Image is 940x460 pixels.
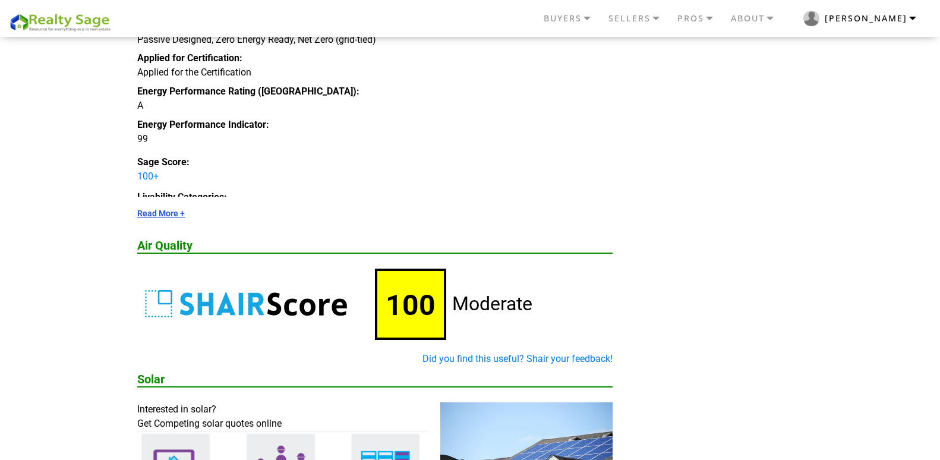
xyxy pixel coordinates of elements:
img: SHAIR Air Quality Score [137,282,351,325]
dd: A [137,99,613,113]
dd: Passive Designed, Zero Energy Ready, Net Zero (grid-tied) [137,33,613,47]
img: RS user logo [803,11,819,27]
dt: Energy Performance Rating ([GEOGRAPHIC_DATA]): [137,84,613,99]
img: REALTY SAGE [9,12,116,33]
dt: Sage Score: [137,155,613,169]
div: 100 [375,269,446,340]
div: Moderate [446,269,532,340]
dd: Applied for the Certification [137,65,613,80]
dt: Energy Performance Indicator: [137,118,613,132]
h2: Air Quality [137,239,613,254]
a: 100+ [137,171,159,182]
a: ABOUT [728,8,788,29]
button: RS user logo [PERSON_NAME] [788,5,931,33]
h2: Solar [137,373,613,387]
dt: Applied for Certification: [137,51,613,65]
a: SELLERS [605,8,674,29]
a: BUYERS [541,8,605,29]
dt: Livability Categories: [137,190,613,204]
a: PROS [674,8,728,29]
dd: 99 [137,132,613,146]
a: Read More + [137,209,613,218]
a: Did you find this useful? Shair your feedback! [422,353,613,364]
div: Interested in solar? Get Competing solar quotes online [137,402,428,431]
